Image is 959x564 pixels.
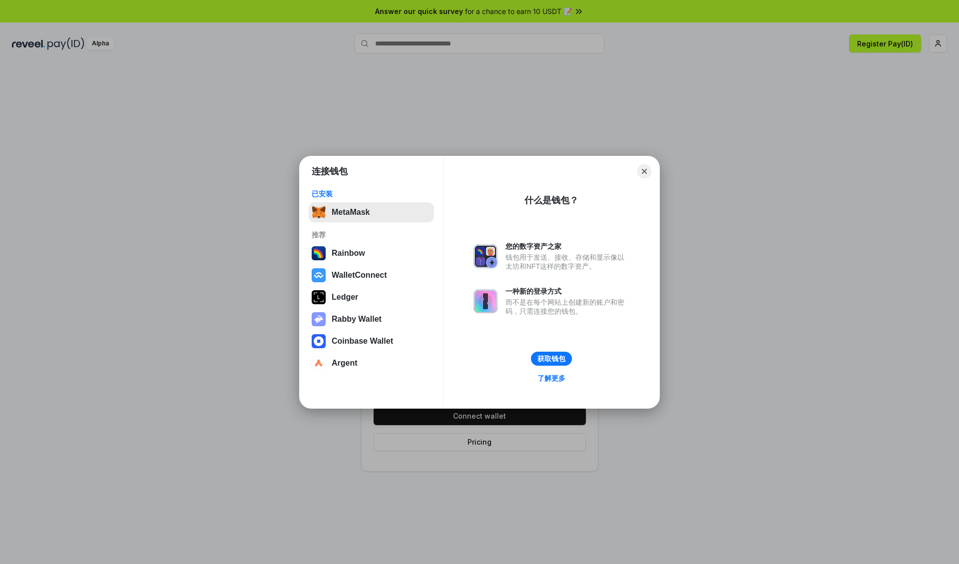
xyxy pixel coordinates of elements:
[312,230,431,239] div: 推荐
[309,353,434,373] button: Argent
[332,271,387,280] div: WalletConnect
[332,208,370,217] div: MetaMask
[312,356,326,370] img: svg+xml,%3Csvg%20width%3D%2228%22%20height%3D%2228%22%20viewBox%3D%220%200%2028%2028%22%20fill%3D...
[505,287,629,296] div: 一种新的登录方式
[537,354,565,363] div: 获取钱包
[332,337,393,346] div: Coinbase Wallet
[505,242,629,251] div: 您的数字资产之家
[309,243,434,263] button: Rainbow
[312,334,326,348] img: svg+xml,%3Csvg%20width%3D%2228%22%20height%3D%2228%22%20viewBox%3D%220%200%2028%2028%22%20fill%3D...
[531,372,571,385] a: 了解更多
[474,244,497,268] img: svg+xml,%3Csvg%20xmlns%3D%22http%3A%2F%2Fwww.w3.org%2F2000%2Fsvg%22%20fill%3D%22none%22%20viewBox...
[312,246,326,260] img: svg+xml,%3Csvg%20width%3D%22120%22%20height%3D%22120%22%20viewBox%3D%220%200%20120%20120%22%20fil...
[474,289,497,313] img: svg+xml,%3Csvg%20xmlns%3D%22http%3A%2F%2Fwww.w3.org%2F2000%2Fsvg%22%20fill%3D%22none%22%20viewBox...
[312,165,348,177] h1: 连接钱包
[312,268,326,282] img: svg+xml,%3Csvg%20width%3D%2228%22%20height%3D%2228%22%20viewBox%3D%220%200%2028%2028%22%20fill%3D...
[524,194,578,206] div: 什么是钱包？
[312,290,326,304] img: svg+xml,%3Csvg%20xmlns%3D%22http%3A%2F%2Fwww.w3.org%2F2000%2Fsvg%22%20width%3D%2228%22%20height%3...
[312,189,431,198] div: 已安装
[309,202,434,222] button: MetaMask
[537,374,565,383] div: 了解更多
[505,298,629,316] div: 而不是在每个网站上创建新的账户和密码，只需连接您的钱包。
[312,205,326,219] img: svg+xml,%3Csvg%20fill%3D%22none%22%20height%3D%2233%22%20viewBox%3D%220%200%2035%2033%22%20width%...
[637,164,651,178] button: Close
[332,359,358,368] div: Argent
[309,287,434,307] button: Ledger
[332,293,358,302] div: Ledger
[312,312,326,326] img: svg+xml,%3Csvg%20xmlns%3D%22http%3A%2F%2Fwww.w3.org%2F2000%2Fsvg%22%20fill%3D%22none%22%20viewBox...
[309,265,434,285] button: WalletConnect
[531,352,572,366] button: 获取钱包
[332,249,365,258] div: Rainbow
[309,331,434,351] button: Coinbase Wallet
[505,253,629,271] div: 钱包用于发送、接收、存储和显示像以太坊和NFT这样的数字资产。
[309,309,434,329] button: Rabby Wallet
[332,315,382,324] div: Rabby Wallet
